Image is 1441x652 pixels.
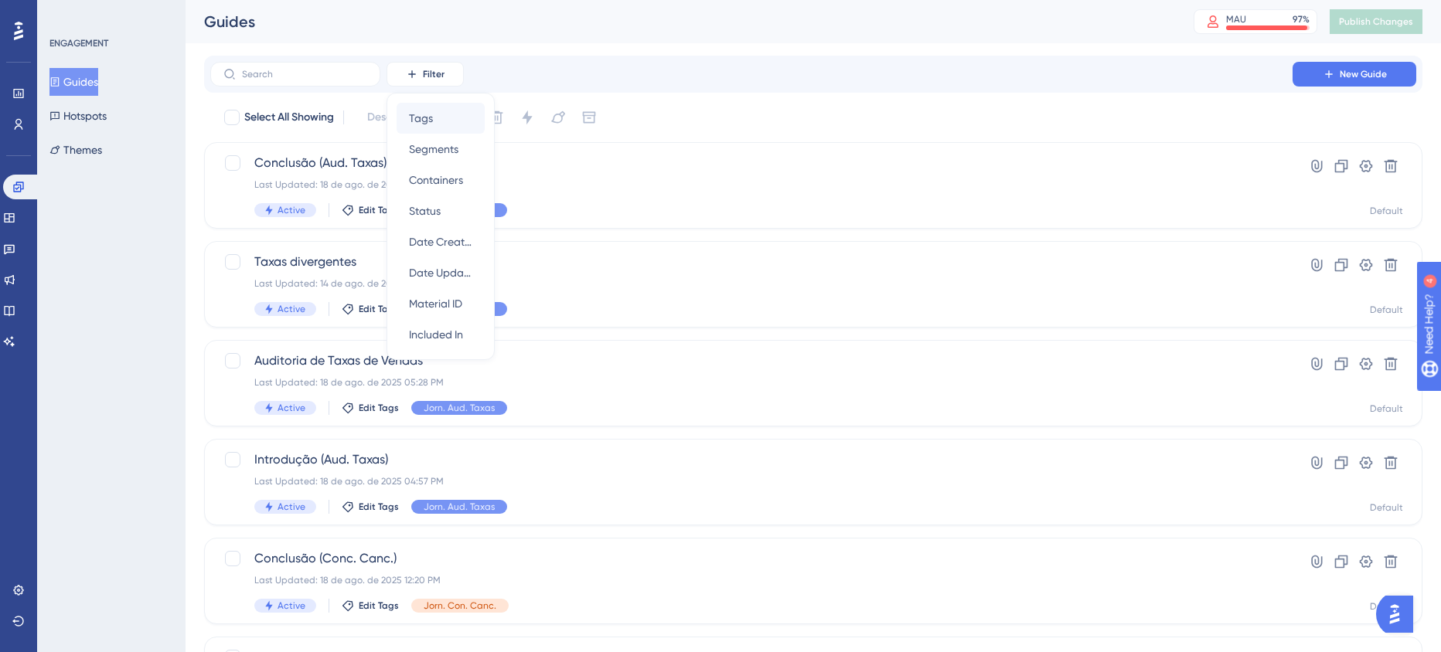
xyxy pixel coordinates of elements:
button: Deselect [353,104,424,131]
div: MAU [1226,13,1246,25]
span: Deselect [367,108,410,127]
span: Edit Tags [359,599,399,612]
span: Status [409,202,441,220]
span: Select All Showing [244,108,334,127]
span: Auditoria de Taxas de Vendas [254,351,1249,370]
button: Edit Tags [342,599,399,612]
div: Default [1370,304,1403,316]
div: Default [1370,205,1403,217]
div: Last Updated: 18 de ago. de 2025 04:56 PM [254,178,1249,191]
span: Publish Changes [1339,15,1413,28]
button: Tags [397,103,485,134]
span: Jorn. Aud. Taxas [424,402,495,414]
span: Edit Tags [359,402,399,414]
span: Included In [409,325,463,344]
button: New Guide [1293,62,1416,87]
div: Last Updated: 18 de ago. de 2025 05:28 PM [254,376,1249,389]
span: Active [278,599,305,612]
div: Default [1370,600,1403,613]
button: Included In [397,319,485,350]
span: Active [278,204,305,216]
span: Conclusão (Conc. Canc.) [254,549,1249,568]
button: Guides [49,68,98,96]
button: Containers [397,165,485,195]
span: Date Created [409,233,472,251]
span: Material ID [409,294,462,313]
iframe: UserGuiding AI Assistant Launcher [1376,591,1422,637]
button: Date Created [397,226,485,257]
span: Jorn. Con. Canc. [424,599,496,612]
span: Need Help? [36,4,97,22]
span: Taxas divergentes [254,253,1249,271]
button: Hotspots [49,102,107,130]
div: Last Updated: 18 de ago. de 2025 04:57 PM [254,475,1249,487]
input: Search [242,69,367,80]
span: Filter [423,68,445,80]
span: Active [278,501,305,513]
span: Introdução (Aud. Taxas) [254,450,1249,469]
button: Publish Changes [1330,9,1422,34]
div: 4 [107,8,112,20]
div: Default [1370,501,1403,514]
button: Themes [49,136,102,164]
div: Default [1370,402,1403,415]
span: Edit Tags [359,303,399,315]
span: Active [278,402,305,414]
div: Guides [204,11,1155,32]
span: Edit Tags [359,501,399,513]
div: Last Updated: 18 de ago. de 2025 12:20 PM [254,574,1249,586]
button: Edit Tags [342,303,399,315]
span: Segments [409,140,458,158]
span: Date Updated [409,263,472,282]
span: Active [278,303,305,315]
button: Edit Tags [342,402,399,414]
span: Edit Tags [359,204,399,216]
div: ENGAGEMENT [49,37,108,49]
button: Material ID [397,288,485,319]
div: 97 % [1293,13,1310,25]
span: New Guide [1340,68,1387,80]
button: Edit Tags [342,204,399,216]
button: Segments [397,134,485,165]
span: Tags [409,109,433,127]
button: Filter [387,62,464,87]
div: Last Updated: 14 de ago. de 2025 04:31 PM [254,277,1249,290]
span: Jorn. Aud. Taxas [424,501,495,513]
span: Containers [409,171,463,189]
span: Conclusão (Aud. Taxas) [254,154,1249,172]
button: Edit Tags [342,501,399,513]
button: Date Updated [397,257,485,288]
button: Status [397,195,485,226]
